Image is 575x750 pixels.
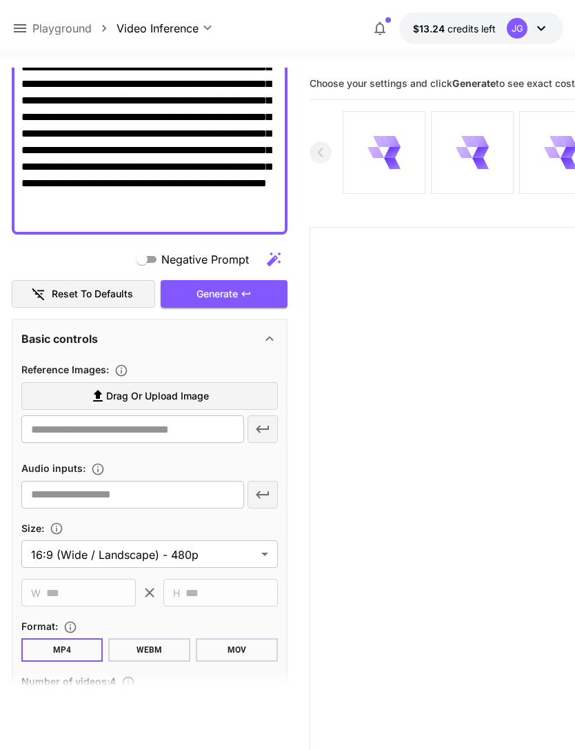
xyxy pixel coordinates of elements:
[413,23,447,34] span: $13.24
[507,18,527,39] div: JG
[21,638,103,662] button: MP4
[117,20,199,37] span: Video Inference
[21,330,98,347] p: Basic controls
[85,462,110,476] button: Upload an audio file. Supported formats: .mp3, .wav, .flac, .aac, .ogg, .m4a, .wma
[173,585,180,601] span: H
[21,382,278,411] label: Drag or upload image
[109,364,134,377] button: Upload a reference image to guide the result. Supported formats: MP4, WEBM and MOV.
[413,21,496,36] div: $13.24052
[161,251,249,268] span: Negative Prompt
[31,546,256,563] span: 16:9 (Wide / Landscape) - 480p
[58,620,83,634] button: Choose the file format for the output video.
[44,522,69,535] button: Adjust the dimensions of the generated image by specifying its width and height in pixels, or sel...
[161,280,287,308] button: Generate
[21,322,278,355] div: Basic controls
[108,638,190,662] button: WEBM
[399,12,563,44] button: $13.24052JG
[12,280,155,308] button: Reset to defaults
[21,620,58,632] span: Format :
[196,638,278,662] button: MOV
[31,585,41,601] span: W
[32,20,92,37] a: Playground
[447,23,496,34] span: credits left
[196,286,238,303] span: Generate
[32,20,117,37] nav: breadcrumb
[21,522,44,534] span: Size :
[452,77,496,89] b: Generate
[21,462,85,474] span: Audio inputs :
[106,388,209,405] span: Drag or upload image
[21,364,109,375] span: Reference Images :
